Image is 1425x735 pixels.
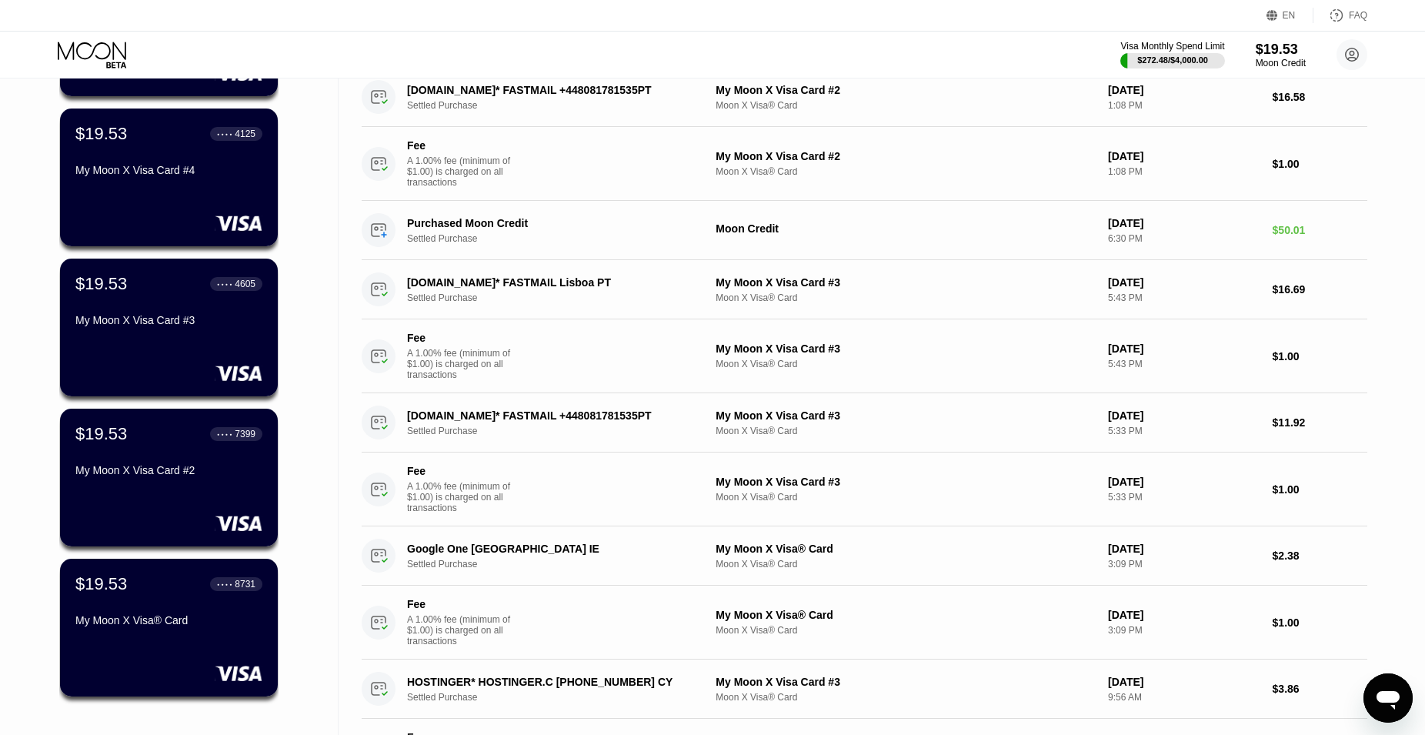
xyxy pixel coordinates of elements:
[1108,692,1260,703] div: 9:56 AM
[362,453,1367,526] div: FeeA 1.00% fee (minimum of $1.00) is charged on all transactionsMy Moon X Visa Card #3Moon X Visa...
[1108,342,1260,355] div: [DATE]
[75,574,127,594] div: $19.53
[1108,233,1260,244] div: 6:30 PM
[716,409,1096,422] div: My Moon X Visa Card #3
[362,586,1367,660] div: FeeA 1.00% fee (minimum of $1.00) is charged on all transactionsMy Moon X Visa® CardMoon X Visa® ...
[716,609,1096,621] div: My Moon X Visa® Card
[75,274,127,294] div: $19.53
[716,150,1096,162] div: My Moon X Visa Card #2
[407,292,715,303] div: Settled Purchase
[407,332,515,344] div: Fee
[716,492,1096,503] div: Moon X Visa® Card
[1273,350,1367,362] div: $1.00
[60,109,278,246] div: $19.53● ● ● ●4125My Moon X Visa Card #4
[407,692,715,703] div: Settled Purchase
[362,393,1367,453] div: [DOMAIN_NAME]* FASTMAIL +448081781535PTSettled PurchaseMy Moon X Visa Card #3Moon X Visa® Card[DA...
[362,260,1367,319] div: [DOMAIN_NAME]* FASTMAIL Lisboa PTSettled PurchaseMy Moon X Visa Card #3Moon X Visa® Card[DATE]5:4...
[1256,42,1306,58] div: $19.53
[407,217,693,229] div: Purchased Moon Credit
[1108,217,1260,229] div: [DATE]
[217,282,232,286] div: ● ● ● ●
[362,319,1367,393] div: FeeA 1.00% fee (minimum of $1.00) is charged on all transactionsMy Moon X Visa Card #3Moon X Visa...
[407,139,515,152] div: Fee
[1273,683,1367,695] div: $3.86
[716,222,1096,235] div: Moon Credit
[362,201,1367,260] div: Purchased Moon CreditSettled PurchaseMoon Credit[DATE]6:30 PM$50.01
[716,359,1096,369] div: Moon X Visa® Card
[1120,41,1224,52] div: Visa Monthly Spend Limit
[1108,543,1260,555] div: [DATE]
[217,582,232,586] div: ● ● ● ●
[1108,476,1260,488] div: [DATE]
[1256,58,1306,68] div: Moon Credit
[1108,166,1260,177] div: 1:08 PM
[1108,276,1260,289] div: [DATE]
[716,276,1096,289] div: My Moon X Visa Card #3
[1108,426,1260,436] div: 5:33 PM
[716,100,1096,111] div: Moon X Visa® Card
[235,279,255,289] div: 4605
[1273,158,1367,170] div: $1.00
[1108,84,1260,96] div: [DATE]
[362,127,1367,201] div: FeeA 1.00% fee (minimum of $1.00) is charged on all transactionsMy Moon X Visa Card #2Moon X Visa...
[1273,416,1367,429] div: $11.92
[1273,483,1367,496] div: $1.00
[407,481,522,513] div: A 1.00% fee (minimum of $1.00) is charged on all transactions
[75,164,262,176] div: My Moon X Visa Card #4
[1108,409,1260,422] div: [DATE]
[1363,673,1413,723] iframe: Button to launch messaging window
[407,233,715,244] div: Settled Purchase
[716,476,1096,488] div: My Moon X Visa Card #3
[1273,616,1367,629] div: $1.00
[75,314,262,326] div: My Moon X Visa Card #3
[1273,283,1367,296] div: $16.69
[1108,100,1260,111] div: 1:08 PM
[60,559,278,697] div: $19.53● ● ● ●8731My Moon X Visa® Card
[1273,550,1367,562] div: $2.38
[1108,292,1260,303] div: 5:43 PM
[1108,676,1260,688] div: [DATE]
[60,409,278,546] div: $19.53● ● ● ●7399My Moon X Visa Card #2
[716,692,1096,703] div: Moon X Visa® Card
[407,100,715,111] div: Settled Purchase
[716,292,1096,303] div: Moon X Visa® Card
[407,614,522,646] div: A 1.00% fee (minimum of $1.00) is charged on all transactions
[362,660,1367,719] div: HOSTINGER* HOSTINGER.C [PHONE_NUMBER] CYSettled PurchaseMy Moon X Visa Card #3Moon X Visa® Card[D...
[362,68,1367,127] div: [DOMAIN_NAME]* FASTMAIL +448081781535PTSettled PurchaseMy Moon X Visa Card #2Moon X Visa® Card[DA...
[217,132,232,136] div: ● ● ● ●
[1108,492,1260,503] div: 5:33 PM
[1266,8,1313,23] div: EN
[1137,55,1208,65] div: $272.48 / $4,000.00
[716,676,1096,688] div: My Moon X Visa Card #3
[407,84,693,96] div: [DOMAIN_NAME]* FASTMAIL +448081781535PT
[235,429,255,439] div: 7399
[407,543,693,555] div: Google One [GEOGRAPHIC_DATA] IE
[1108,359,1260,369] div: 5:43 PM
[1108,559,1260,570] div: 3:09 PM
[716,625,1096,636] div: Moon X Visa® Card
[716,426,1096,436] div: Moon X Visa® Card
[235,579,255,590] div: 8731
[407,409,693,422] div: [DOMAIN_NAME]* FASTMAIL +448081781535PT
[407,676,693,688] div: HOSTINGER* HOSTINGER.C [PHONE_NUMBER] CY
[217,432,232,436] div: ● ● ● ●
[1273,224,1367,236] div: $50.01
[362,526,1367,586] div: Google One [GEOGRAPHIC_DATA] IESettled PurchaseMy Moon X Visa® CardMoon X Visa® Card[DATE]3:09 PM...
[1283,10,1296,21] div: EN
[716,559,1096,570] div: Moon X Visa® Card
[1273,91,1367,103] div: $16.58
[1108,609,1260,621] div: [DATE]
[407,155,522,188] div: A 1.00% fee (minimum of $1.00) is charged on all transactions
[716,342,1096,355] div: My Moon X Visa Card #3
[1120,41,1224,68] div: Visa Monthly Spend Limit$272.48/$4,000.00
[1349,10,1367,21] div: FAQ
[716,543,1096,555] div: My Moon X Visa® Card
[75,124,127,144] div: $19.53
[716,166,1096,177] div: Moon X Visa® Card
[75,464,262,476] div: My Moon X Visa Card #2
[716,84,1096,96] div: My Moon X Visa Card #2
[75,614,262,626] div: My Moon X Visa® Card
[407,276,693,289] div: [DOMAIN_NAME]* FASTMAIL Lisboa PT
[235,129,255,139] div: 4125
[407,348,522,380] div: A 1.00% fee (minimum of $1.00) is charged on all transactions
